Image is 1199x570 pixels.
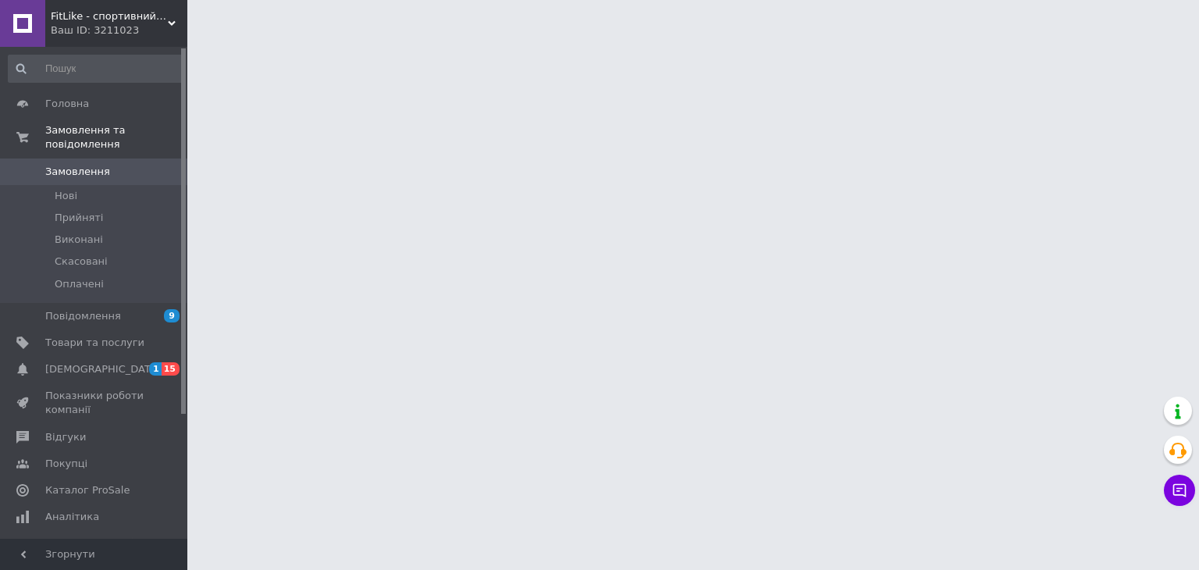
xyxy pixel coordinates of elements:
span: Каталог ProSale [45,483,130,497]
span: [DEMOGRAPHIC_DATA] [45,362,161,376]
span: Повідомлення [45,309,121,323]
span: Нові [55,189,77,203]
span: FitLike - спортивний інтернет-магазин [51,9,168,23]
span: Замовлення та повідомлення [45,123,187,151]
span: Інструменти веб-майстра та SEO [45,536,144,565]
span: Відгуки [45,430,86,444]
input: Пошук [8,55,184,83]
span: Оплачені [55,277,104,291]
span: Товари та послуги [45,336,144,350]
span: Замовлення [45,165,110,179]
span: Виконані [55,233,103,247]
button: Чат з покупцем [1164,475,1195,506]
span: 1 [149,362,162,376]
span: Покупці [45,457,87,471]
span: Прийняті [55,211,103,225]
span: 9 [164,309,180,322]
div: Ваш ID: 3211023 [51,23,187,37]
span: Скасовані [55,255,108,269]
span: Показники роботи компанії [45,389,144,417]
span: Аналітика [45,510,99,524]
span: Головна [45,97,89,111]
span: 15 [162,362,180,376]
